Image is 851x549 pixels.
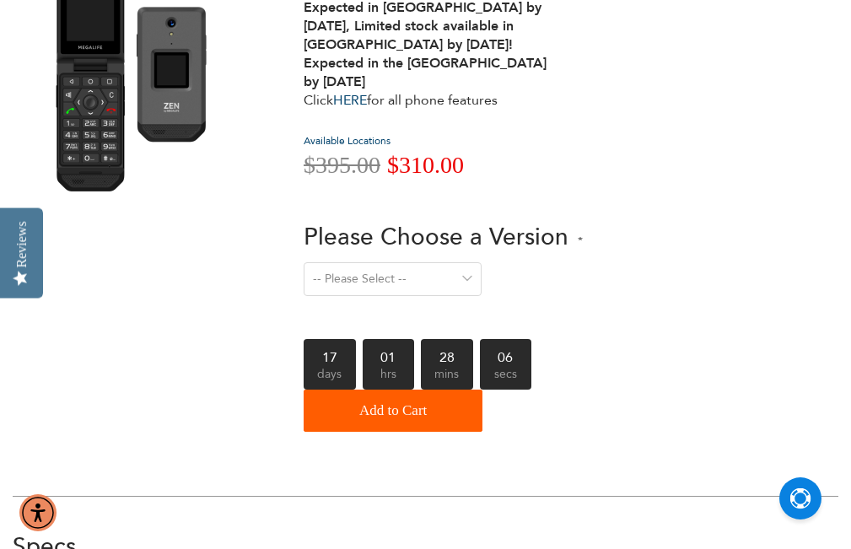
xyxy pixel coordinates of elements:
[14,221,30,267] div: Reviews
[363,339,415,364] b: 01
[359,394,427,428] span: Add to Cart
[480,364,532,390] span: secs
[304,221,568,253] span: Please Choose a Version
[304,339,356,364] b: 17
[304,134,390,148] a: Available Locations
[304,390,482,432] button: Add to Cart
[363,364,415,390] span: hrs
[19,494,57,531] div: Accessibility Menu
[421,364,473,390] span: mins
[304,364,356,390] span: days
[480,339,532,364] b: 06
[304,152,380,178] span: $395.00
[333,91,367,110] a: HERE
[421,339,473,364] b: 28
[387,152,464,178] span: $310.00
